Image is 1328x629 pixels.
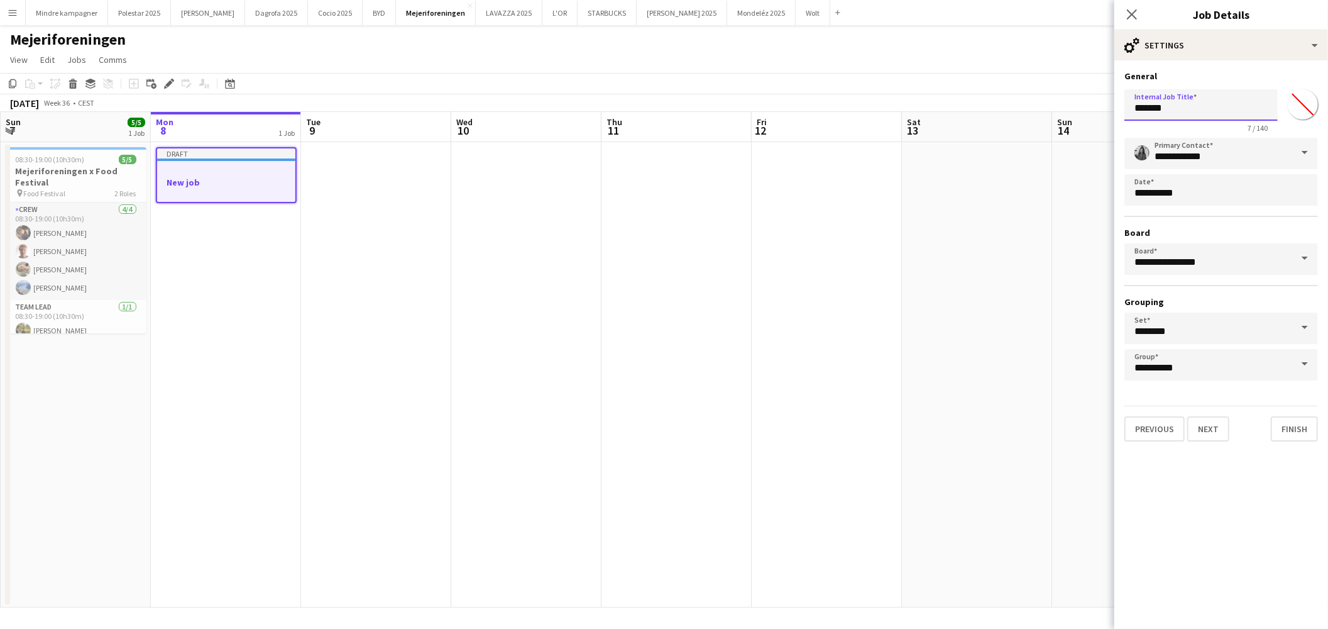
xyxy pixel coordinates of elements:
h3: General [1124,70,1318,82]
a: Comms [94,52,132,68]
button: Cocio 2025 [308,1,363,25]
h3: Job Details [1114,6,1328,23]
span: 10 [454,123,473,138]
div: Draft [157,148,295,159]
button: [PERSON_NAME] [171,1,245,25]
app-job-card: 08:30-19:00 (10h30m)5/5Mejeriforeningen x Food Festival Food Festival2 RolesCrew4/408:30-19:00 (1... [6,147,146,333]
button: Mejeriforeningen [396,1,476,25]
span: Sun [6,116,21,128]
a: Edit [35,52,60,68]
span: 14 [1055,123,1072,138]
button: Finish [1271,416,1318,442]
span: Sun [1057,116,1072,128]
button: STARBUCKS [578,1,637,25]
button: Wolt [796,1,830,25]
span: Wed [456,116,473,128]
h3: New job [157,177,295,188]
a: Jobs [62,52,91,68]
span: 13 [905,123,921,138]
button: Polestar 2025 [108,1,171,25]
div: [DATE] [10,97,39,109]
button: Next [1187,416,1229,442]
span: Thu [606,116,622,128]
span: Sat [907,116,921,128]
div: Settings [1114,30,1328,60]
h1: Mejeriforeningen [10,30,126,49]
button: Mondeléz 2025 [727,1,796,25]
div: 1 Job [128,128,145,138]
span: View [10,54,28,65]
div: 1 Job [278,128,295,138]
button: LAVAZZA 2025 [476,1,542,25]
button: BYD [363,1,396,25]
span: 7 [4,123,21,138]
span: 11 [605,123,622,138]
h3: Mejeriforeningen x Food Festival [6,165,146,188]
app-card-role: Crew4/408:30-19:00 (10h30m)[PERSON_NAME][PERSON_NAME][PERSON_NAME][PERSON_NAME] [6,203,146,300]
span: 08:30-19:00 (10h30m) [16,155,85,164]
span: Edit [40,54,55,65]
span: 5/5 [119,155,136,164]
span: 5/5 [128,118,145,127]
button: [PERSON_NAME] 2025 [637,1,727,25]
span: Comms [99,54,127,65]
button: Dagrofa 2025 [245,1,308,25]
span: 2 Roles [115,189,136,198]
span: Jobs [67,54,86,65]
div: CEST [78,98,94,108]
span: Fri [757,116,767,128]
app-card-role: Team Lead1/108:30-19:00 (10h30m)[PERSON_NAME] [6,300,146,343]
span: Tue [306,116,321,128]
h3: Board [1124,227,1318,238]
span: Week 36 [41,98,73,108]
span: 12 [755,123,767,138]
button: Previous [1124,416,1185,442]
span: Mon [156,116,173,128]
button: Mindre kampagner [26,1,108,25]
span: 8 [154,123,173,138]
app-job-card: DraftNew job [156,147,297,203]
button: L'OR [542,1,578,25]
h3: Grouping [1124,296,1318,308]
a: View [5,52,33,68]
span: Food Festival [24,189,66,198]
span: 7 / 140 [1237,123,1278,133]
span: 9 [304,123,321,138]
